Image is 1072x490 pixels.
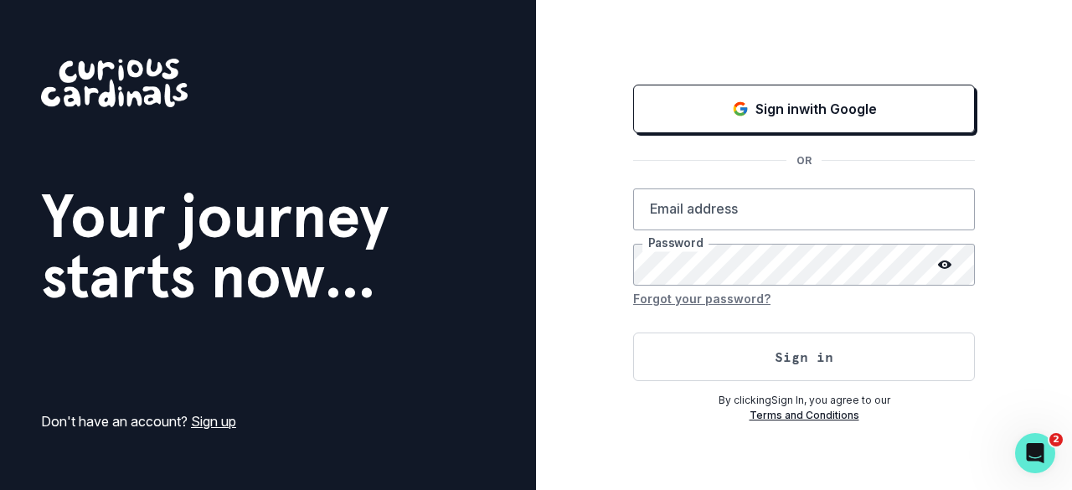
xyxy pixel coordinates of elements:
p: OR [786,153,822,168]
p: Sign in with Google [755,99,877,119]
p: Don't have an account? [41,411,236,431]
iframe: Intercom live chat [1015,433,1055,473]
span: 2 [1049,433,1063,446]
p: By clicking Sign In , you agree to our [633,393,975,408]
h1: Your journey starts now... [41,186,389,307]
a: Sign up [191,413,236,430]
button: Sign in [633,333,975,381]
button: Forgot your password? [633,286,770,312]
a: Terms and Conditions [750,409,859,421]
button: Sign in with Google (GSuite) [633,85,975,133]
img: Curious Cardinals Logo [41,59,188,107]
